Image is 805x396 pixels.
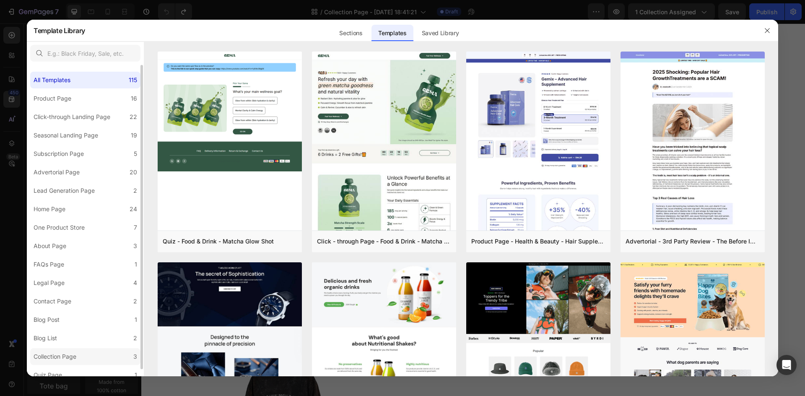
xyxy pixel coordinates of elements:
img: quiz-1.png [158,52,302,171]
div: 22 [130,112,137,122]
div: 5 [134,149,137,159]
div: 2 [133,333,137,343]
div: Legal Page [34,278,65,288]
div: 2 [133,186,137,196]
div: Click - through Page - Food & Drink - Matcha Glow Shot [317,236,451,246]
div: 3 [133,352,137,362]
div: Templates [371,25,413,41]
div: Collection Page [34,352,76,362]
div: 19 [131,130,137,140]
div: Quiz Page [34,370,62,380]
div: Seasonal Landing Page [34,130,98,140]
div: 20 [130,167,137,177]
div: One Product Store [34,223,85,233]
div: Contact Page [34,296,71,306]
button: Add to cart [93,28,165,52]
p: Camping gears on sale [81,262,583,280]
div: Lead Generation Page [34,186,95,196]
img: Alt Image [93,7,96,10]
div: Product Page [34,93,71,104]
div: Open Intercom Messenger [776,355,797,375]
div: Home Page [34,204,65,214]
div: Blog Post [34,315,60,325]
div: Drop element here [235,93,279,100]
div: 4 [133,278,137,288]
div: 16 [131,93,137,104]
h2: Template Library [34,20,85,41]
div: Saved Library [415,25,466,41]
div: Product Page - Health & Beauty - Hair Supplement [471,236,605,246]
div: 115 [129,75,137,85]
div: Blog List [34,333,57,343]
div: 24 [130,204,137,214]
div: Add to cart [106,35,142,45]
div: 2 [133,296,137,306]
div: About Page [34,241,66,251]
div: 3 [133,241,137,251]
div: 7 [134,223,137,233]
div: Advertorial - 3rd Party Review - The Before Image - Hair Supplement [626,236,760,246]
div: 1 [135,370,137,380]
div: Quiz - Food & Drink - Matcha Glow Shot [163,236,274,246]
div: All Templates [34,75,70,85]
div: 1 [135,259,137,269]
div: Advertorial Page [34,167,80,177]
div: Click-through Landing Page [34,112,110,122]
div: 1 [135,315,137,325]
div: FAQs Page [34,259,64,269]
div: Subscription Page [34,149,84,159]
input: E.g.: Black Friday, Sale, etc. [30,45,140,62]
div: Sections [332,25,369,41]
